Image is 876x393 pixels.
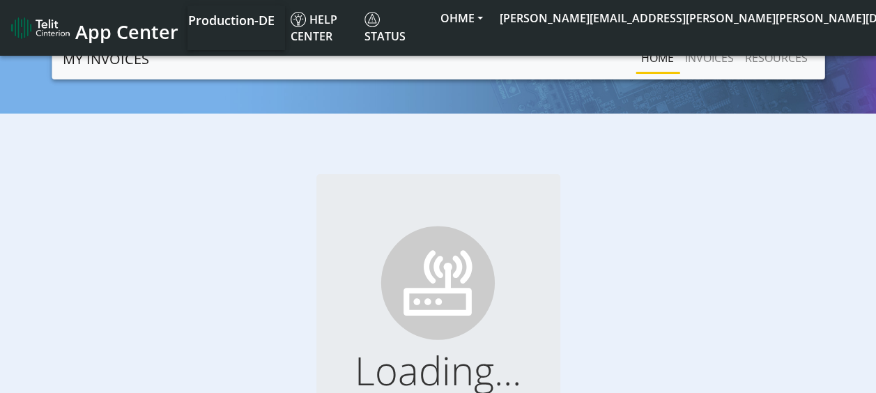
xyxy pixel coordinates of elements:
img: ... [374,219,502,347]
a: Your current platform instance [187,6,274,33]
a: Help center [285,6,359,50]
span: App Center [75,19,178,45]
a: Status [359,6,432,50]
button: OHME [432,6,491,31]
img: status.svg [364,12,380,27]
img: knowledge.svg [291,12,306,27]
a: INVOICES [679,44,739,72]
a: Home [636,44,679,72]
span: Status [364,12,406,44]
img: logo-telit-cinterion-gw-new.png [11,17,70,39]
a: RESOURCES [739,44,813,72]
span: Production-DE [188,12,275,29]
a: MY INVOICES [63,45,149,73]
span: Help center [291,12,337,44]
a: App Center [11,13,176,43]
